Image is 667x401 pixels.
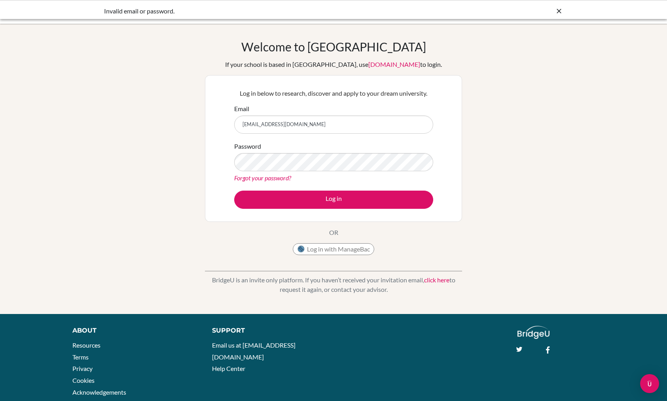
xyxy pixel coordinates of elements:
a: Forgot your password? [234,174,291,182]
button: Log in [234,191,433,209]
a: Resources [72,341,100,349]
a: Privacy [72,365,93,372]
a: click here [424,276,449,284]
button: Log in with ManageBac [293,243,374,255]
a: Terms [72,353,89,361]
label: Password [234,142,261,151]
div: Open Intercom Messenger [640,374,659,393]
div: Support [212,326,325,335]
div: About [72,326,194,335]
a: Help Center [212,365,245,372]
p: Log in below to research, discover and apply to your dream university. [234,89,433,98]
p: BridgeU is an invite only platform. If you haven’t received your invitation email, to request it ... [205,275,462,294]
div: If your school is based in [GEOGRAPHIC_DATA], use to login. [225,60,442,69]
a: [DOMAIN_NAME] [368,61,420,68]
p: OR [329,228,338,237]
div: Invalid email or password. [104,6,444,16]
h1: Welcome to [GEOGRAPHIC_DATA] [241,40,426,54]
a: Acknowledgements [72,388,126,396]
a: Cookies [72,376,95,384]
img: logo_white@2x-f4f0deed5e89b7ecb1c2cc34c3e3d731f90f0f143d5ea2071677605dd97b5244.png [517,326,550,339]
label: Email [234,104,249,113]
a: Email us at [EMAIL_ADDRESS][DOMAIN_NAME] [212,341,296,361]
